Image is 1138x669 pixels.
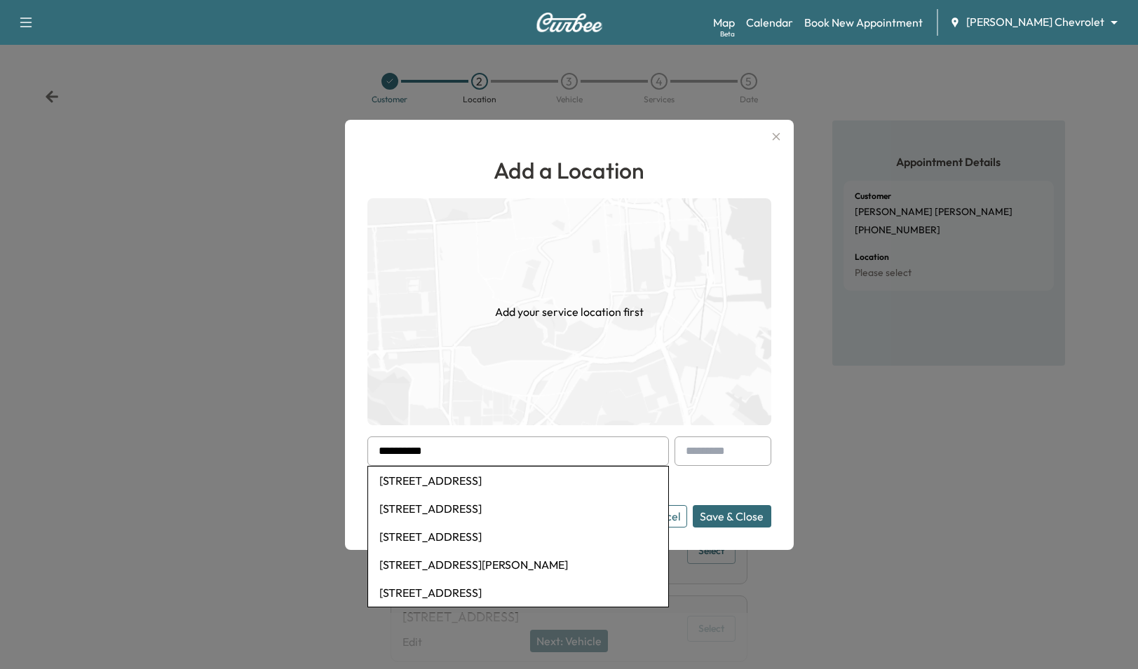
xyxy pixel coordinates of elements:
img: Curbee Logo [536,13,603,32]
button: Save & Close [693,505,771,527]
a: Book New Appointment [804,14,923,31]
a: Calendar [746,14,793,31]
li: [STREET_ADDRESS] [368,579,668,607]
div: Beta [720,29,735,39]
li: [STREET_ADDRESS] [368,467,668,495]
span: [PERSON_NAME] Chevrolet [966,14,1104,30]
li: [STREET_ADDRESS] [368,523,668,551]
li: [STREET_ADDRESS][PERSON_NAME] [368,551,668,579]
h1: Add a Location [367,153,771,187]
a: MapBeta [713,14,735,31]
li: [STREET_ADDRESS] [368,495,668,523]
img: empty-map-CL6vilOE.png [367,198,771,425]
h1: Add your service location first [495,303,644,320]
